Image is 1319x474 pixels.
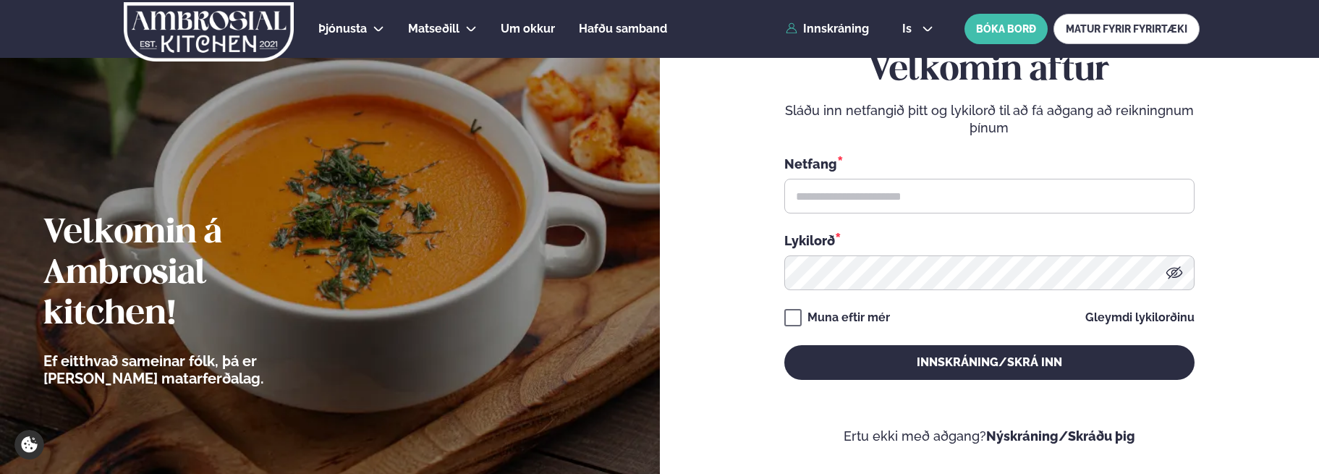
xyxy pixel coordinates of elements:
img: logo [122,2,295,62]
span: Hafðu samband [579,22,667,35]
a: Hafðu samband [579,20,667,38]
h2: Velkomin á Ambrosial kitchen! [43,213,344,335]
a: Um okkur [501,20,555,38]
span: Um okkur [501,22,555,35]
div: Netfang [784,154,1195,173]
span: Matseðill [408,22,459,35]
a: MATUR FYRIR FYRIRTÆKI [1053,14,1200,44]
h2: Velkomin aftur [784,51,1195,91]
a: Gleymdi lykilorðinu [1085,312,1195,323]
button: Innskráning/Skrá inn [784,345,1195,380]
a: Matseðill [408,20,459,38]
a: Nýskráning/Skráðu þig [986,428,1135,444]
button: is [891,23,945,35]
p: Sláðu inn netfangið þitt og lykilorð til að fá aðgang að reikningnum þínum [784,102,1195,137]
span: Þjónusta [318,22,367,35]
p: Ef eitthvað sameinar fólk, þá er [PERSON_NAME] matarferðalag. [43,352,344,387]
a: Þjónusta [318,20,367,38]
a: Cookie settings [14,430,44,460]
button: BÓKA BORÐ [964,14,1048,44]
p: Ertu ekki með aðgang? [703,428,1276,445]
span: is [902,23,916,35]
div: Lykilorð [784,231,1195,250]
a: Innskráning [786,22,869,35]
